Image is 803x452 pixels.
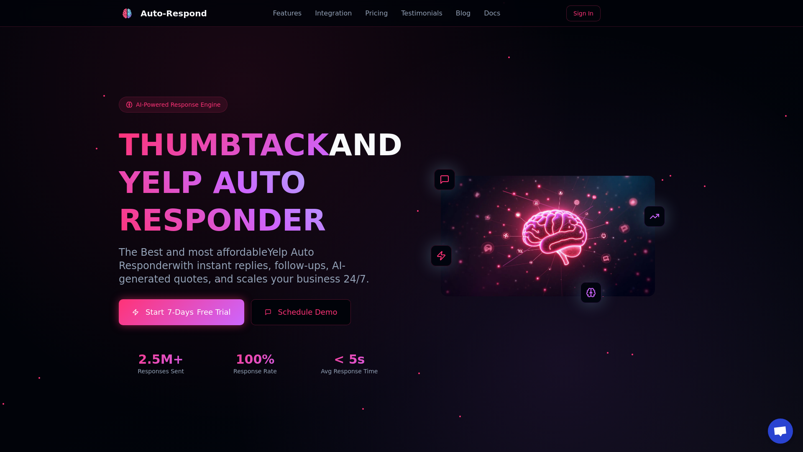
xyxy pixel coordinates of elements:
h1: YELP AUTO RESPONDER [119,164,391,239]
div: Open chat [768,419,793,444]
a: Start7-DaysFree Trial [119,299,244,325]
a: Features [273,8,302,18]
span: Yelp Auto Responder [119,247,314,272]
span: 7-Days [167,306,194,318]
div: Response Rate [213,367,297,375]
div: 100% [213,352,297,367]
a: Pricing [365,8,388,18]
iframe: Sign in with Google Button [603,5,688,23]
div: Auto-Respond [141,8,207,19]
a: Docs [484,8,500,18]
p: The Best and most affordable with instant replies, follow-ups, AI-generated quotes, and scales yo... [119,246,391,286]
div: < 5s [307,352,391,367]
a: Sign In [566,5,601,21]
span: AI-Powered Response Engine [136,100,220,109]
a: Auto-Respond [119,5,207,22]
span: THUMBTACK [119,127,329,162]
a: Integration [315,8,352,18]
a: Testimonials [401,8,442,18]
img: AI Neural Network Brain [441,176,655,296]
a: Blog [456,8,471,18]
div: Responses Sent [119,367,203,375]
span: AND [329,127,402,162]
button: Schedule Demo [251,299,351,325]
img: logo.svg [122,8,132,18]
div: Avg Response Time [307,367,391,375]
div: 2.5M+ [119,352,203,367]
